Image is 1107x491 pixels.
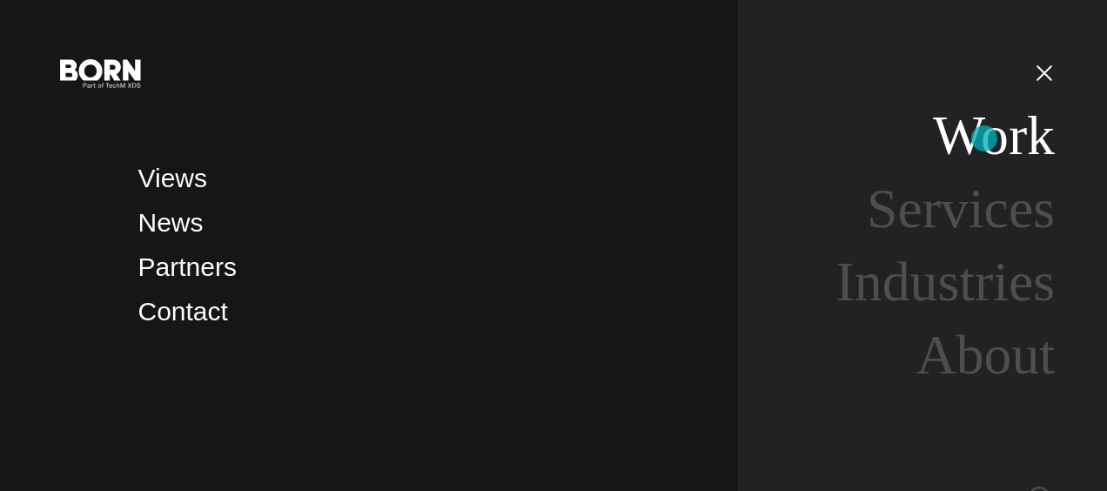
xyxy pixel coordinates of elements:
button: Open [1023,54,1065,91]
a: Partners [138,252,237,281]
a: About [916,324,1055,386]
a: Services [867,178,1055,239]
a: Views [138,164,207,192]
a: News [138,208,204,237]
a: Industries [836,251,1055,313]
a: Work [933,104,1055,166]
a: Contact [138,297,228,326]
